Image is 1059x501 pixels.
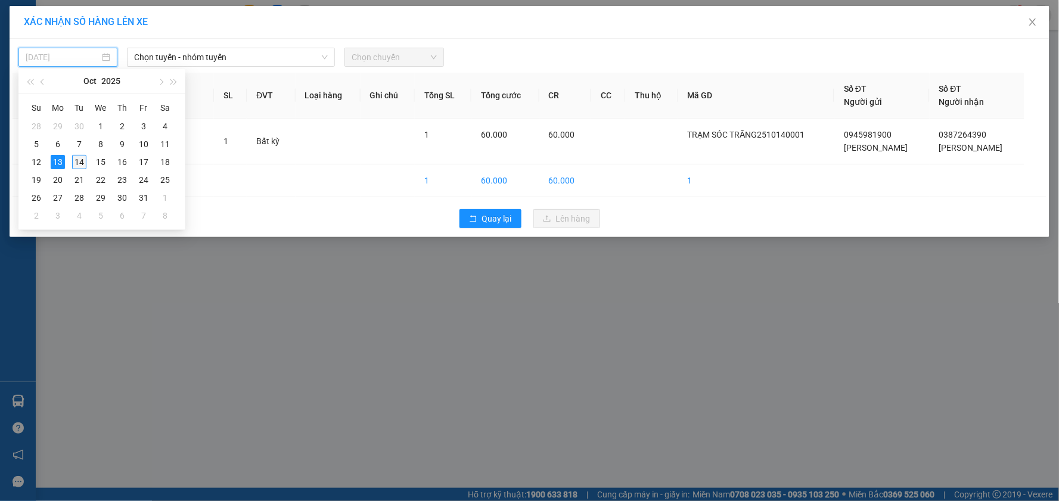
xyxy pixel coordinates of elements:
button: rollbackQuay lại [459,209,521,228]
span: Số ĐT [844,84,867,94]
td: 2025-10-13 [47,153,69,171]
td: 2025-10-18 [154,153,176,171]
td: 2025-11-05 [90,207,111,225]
td: 2025-10-07 [69,135,90,153]
span: 1 [223,136,228,146]
td: 2025-10-02 [111,117,133,135]
div: 31 [136,191,151,205]
span: TP.HCM -SÓC TRĂNG [117,29,201,38]
div: 21 [72,173,86,187]
th: STT [13,73,52,119]
div: 6 [51,137,65,151]
td: 2025-10-31 [133,189,154,207]
th: Th [111,98,133,117]
td: 2025-10-28 [69,189,90,207]
span: Chọn chuyến [352,48,436,66]
th: Thu hộ [625,73,678,119]
div: 2 [29,209,44,223]
div: 3 [136,119,151,133]
div: 29 [51,119,65,133]
td: 2025-09-29 [47,117,69,135]
div: 8 [158,209,172,223]
th: Mã GD [678,73,835,119]
div: 5 [29,137,44,151]
div: 26 [29,191,44,205]
td: 1 [13,119,52,164]
td: 2025-10-01 [90,117,111,135]
div: 28 [72,191,86,205]
div: 22 [94,173,108,187]
th: CC [591,73,625,119]
th: Tổng SL [415,73,471,119]
td: 2025-10-21 [69,171,90,189]
td: 2025-10-25 [154,171,176,189]
div: 3 [51,209,65,223]
td: 2025-10-10 [133,135,154,153]
button: Oct [83,69,97,93]
div: 27 [51,191,65,205]
td: 2025-10-03 [133,117,154,135]
strong: PHIẾU GỬI HÀNG [115,41,212,54]
div: 14 [72,155,86,169]
th: CR [539,73,591,119]
input: 13/10/2025 [26,51,100,64]
span: close [1028,17,1038,27]
span: 1 [424,130,429,139]
div: 12 [29,155,44,169]
td: 1 [415,164,471,197]
span: Chọn tuyến - nhóm tuyến [134,48,328,66]
td: 1 [678,164,835,197]
div: 2 [115,119,129,133]
div: 7 [72,137,86,151]
div: 11 [158,137,172,151]
td: 2025-10-23 [111,171,133,189]
td: 2025-10-05 [26,135,47,153]
div: 1 [94,119,108,133]
td: 2025-10-09 [111,135,133,153]
span: 0945981900 [844,130,892,139]
span: Người gửi [844,97,882,107]
td: 2025-11-01 [154,189,176,207]
td: 2025-10-11 [154,135,176,153]
span: Số ĐT [939,84,962,94]
td: 2025-09-30 [69,117,90,135]
span: Người nhận [939,97,985,107]
div: 4 [72,209,86,223]
td: 2025-11-03 [47,207,69,225]
td: 60.000 [471,164,539,197]
td: 2025-10-26 [26,189,47,207]
span: TRẠM SÓC TRĂNG2510140001 [688,130,805,139]
td: 2025-10-17 [133,153,154,171]
span: Quay lại [482,212,512,225]
div: 10 [136,137,151,151]
span: Trạm Sóc Trăng [5,74,123,117]
div: 28 [29,119,44,133]
td: 2025-11-06 [111,207,133,225]
div: 18 [158,155,172,169]
span: down [321,54,328,61]
td: 2025-10-20 [47,171,69,189]
th: Mo [47,98,69,117]
td: 2025-11-04 [69,207,90,225]
td: 2025-11-08 [154,207,176,225]
span: Gửi: [5,74,123,117]
span: 0387264390 [939,130,987,139]
th: SL [214,73,247,119]
th: ĐVT [247,73,295,119]
td: 2025-11-07 [133,207,154,225]
td: 2025-10-14 [69,153,90,171]
td: 2025-10-24 [133,171,154,189]
td: 60.000 [539,164,591,197]
td: 2025-10-12 [26,153,47,171]
td: Bất kỳ [247,119,295,164]
div: 19 [29,173,44,187]
th: We [90,98,111,117]
strong: XE KHÁCH MỸ DUYÊN [102,11,226,24]
div: 4 [158,119,172,133]
span: 60.000 [481,130,507,139]
th: Su [26,98,47,117]
td: 2025-10-30 [111,189,133,207]
div: 30 [115,191,129,205]
div: 5 [94,209,108,223]
div: 30 [72,119,86,133]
